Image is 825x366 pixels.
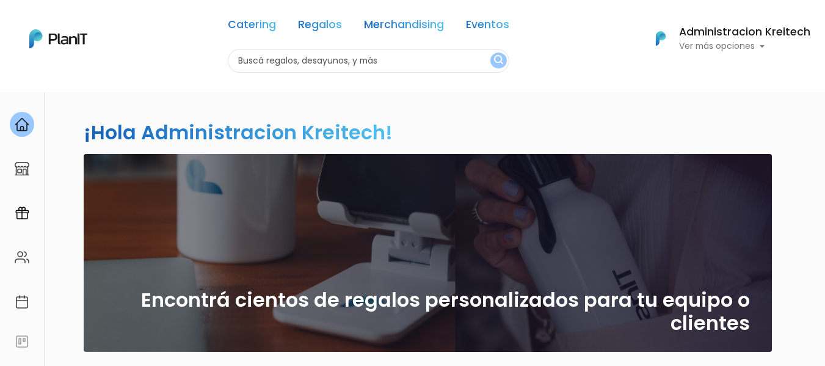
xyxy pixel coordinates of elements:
[298,20,342,34] a: Regalos
[640,23,810,54] button: PlanIt Logo Administracion Kreitech Ver más opciones
[15,161,29,176] img: marketplace-4ceaa7011d94191e9ded77b95e3339b90024bf715f7c57f8cf31f2d8c509eaba.svg
[29,29,87,48] img: PlanIt Logo
[15,117,29,132] img: home-e721727adea9d79c4d83392d1f703f7f8bce08238fde08b1acbfd93340b81755.svg
[15,250,29,265] img: people-662611757002400ad9ed0e3c099ab2801c6687ba6c219adb57efc949bc21e19d.svg
[679,27,810,38] h6: Administracion Kreitech
[494,55,503,67] img: search_button-432b6d5273f82d61273b3651a40e1bd1b912527efae98b1b7a1b2c0702e16a8d.svg
[106,288,750,335] h2: Encontrá cientos de regalos personalizados para tu equipo o clientes
[15,295,29,309] img: calendar-87d922413cdce8b2cf7b7f5f62616a5cf9e4887200fb71536465627b3292af00.svg
[15,334,29,349] img: feedback-78b5a0c8f98aac82b08bfc38622c3050aee476f2c9584af64705fc4e61158814.svg
[466,20,509,34] a: Eventos
[84,119,393,146] h2: ¡Hola Administracion Kreitech!
[364,20,444,34] a: Merchandising
[679,42,810,51] p: Ver más opciones
[228,49,509,73] input: Buscá regalos, desayunos, y más
[15,206,29,221] img: campaigns-02234683943229c281be62815700db0a1741e53638e28bf9629b52c665b00959.svg
[228,20,276,34] a: Catering
[647,25,674,52] img: PlanIt Logo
